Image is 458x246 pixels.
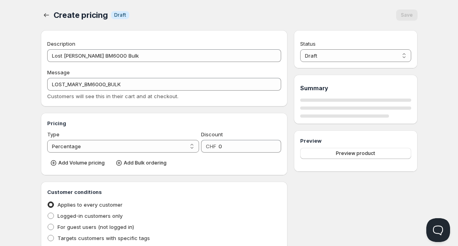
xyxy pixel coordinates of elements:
[114,12,126,18] span: Draft
[47,157,109,169] button: Add Volume pricing
[336,150,375,157] span: Preview product
[300,84,411,92] h1: Summary
[300,137,411,145] h3: Preview
[57,224,134,230] span: For guest users (not logged in)
[426,218,450,242] iframe: Help Scout Beacon - Open
[124,160,167,166] span: Add Bulk ordering
[300,41,316,47] span: Status
[57,235,150,241] span: Targets customers with specific tags
[206,143,216,149] span: CHF
[57,201,123,208] span: Applies to every customer
[47,188,282,196] h3: Customer conditions
[47,41,75,47] span: Description
[47,93,178,99] span: Customers will see this in their cart and at checkout.
[54,10,108,20] span: Create pricing
[201,131,223,138] span: Discount
[47,131,59,138] span: Type
[58,160,105,166] span: Add Volume pricing
[300,148,411,159] button: Preview product
[47,49,282,62] input: Private internal description
[113,157,171,169] button: Add Bulk ordering
[47,69,70,76] span: Message
[57,213,123,219] span: Logged-in customers only
[47,119,282,127] h3: Pricing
